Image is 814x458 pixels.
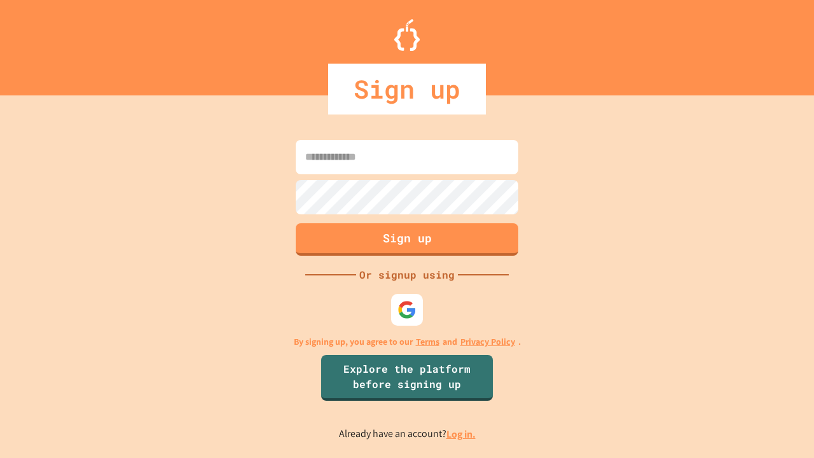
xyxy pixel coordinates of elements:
[356,267,458,282] div: Or signup using
[460,335,515,349] a: Privacy Policy
[446,427,476,441] a: Log in.
[321,355,493,401] a: Explore the platform before signing up
[328,64,486,114] div: Sign up
[416,335,439,349] a: Terms
[296,223,518,256] button: Sign up
[294,335,521,349] p: By signing up, you agree to our and .
[339,426,476,442] p: Already have an account?
[397,300,417,319] img: google-icon.svg
[394,19,420,51] img: Logo.svg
